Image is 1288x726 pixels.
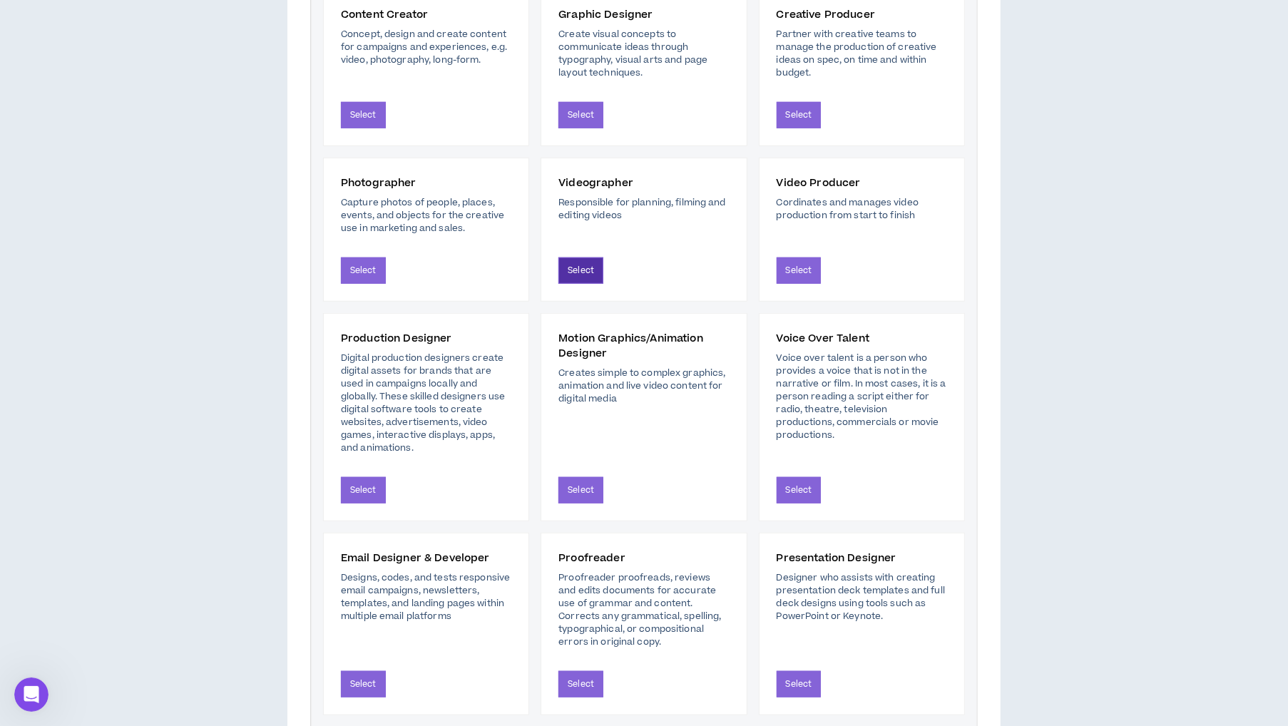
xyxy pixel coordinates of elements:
[341,7,511,22] h6: Content Creator
[558,28,729,79] p: Create visual concepts to communicate ideas through typography, visual arts and page layout techn...
[558,367,729,405] p: Creates simple to complex graphics, animation and live video content for digital media
[341,477,386,503] button: Select
[341,196,511,235] p: Capture photos of people, places, events, and objects for the creative use in marketing and sales.
[777,352,947,441] p: Voice over talent is a person who provides a voice that is not in the narrative or film. In most ...
[777,102,822,128] button: Select
[341,352,511,454] p: Digital production designers create digital assets for brands that are used in campaigns locally ...
[341,571,511,623] p: Designs, codes, and tests responsive email campaigns, newsletters, templates, and landing pages w...
[777,175,947,190] h6: Video Producer
[777,571,947,623] p: Designer who assists with creating presentation deck templates and full deck designs using tools ...
[777,477,822,503] button: Select
[777,551,947,566] h6: Presentation Designer
[558,102,603,128] button: Select
[558,551,729,566] h6: Proofreader
[777,7,947,22] h6: Creative Producer
[558,671,603,697] button: Select
[341,551,511,566] h6: Email Designer & Developer
[558,257,603,284] button: Select
[341,175,511,190] h6: Photographer
[558,331,729,361] h6: Motion Graphics/Animation Designer
[777,331,947,346] h6: Voice Over Talent
[777,28,947,79] p: Partner with creative teams to manage the production of creative ideas on spec, on time and withi...
[777,671,822,697] button: Select
[341,331,511,346] h6: Production Designer
[558,7,729,22] h6: Graphic Designer
[558,196,729,222] p: Responsible for planning, filming and editing videos
[341,28,511,66] p: Concept, design and create content for campaigns and experiences, e.g. video, photography, long-f...
[558,571,729,648] p: Proofreader proofreads, reviews and edits documents for accurate use of grammar and content. Corr...
[341,102,386,128] button: Select
[777,196,947,222] p: Cordinates and manages video production from start to finish
[341,671,386,697] button: Select
[558,477,603,503] button: Select
[558,175,729,190] h6: Videographer
[341,257,386,284] button: Select
[777,257,822,284] button: Select
[14,678,48,712] iframe: Intercom live chat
